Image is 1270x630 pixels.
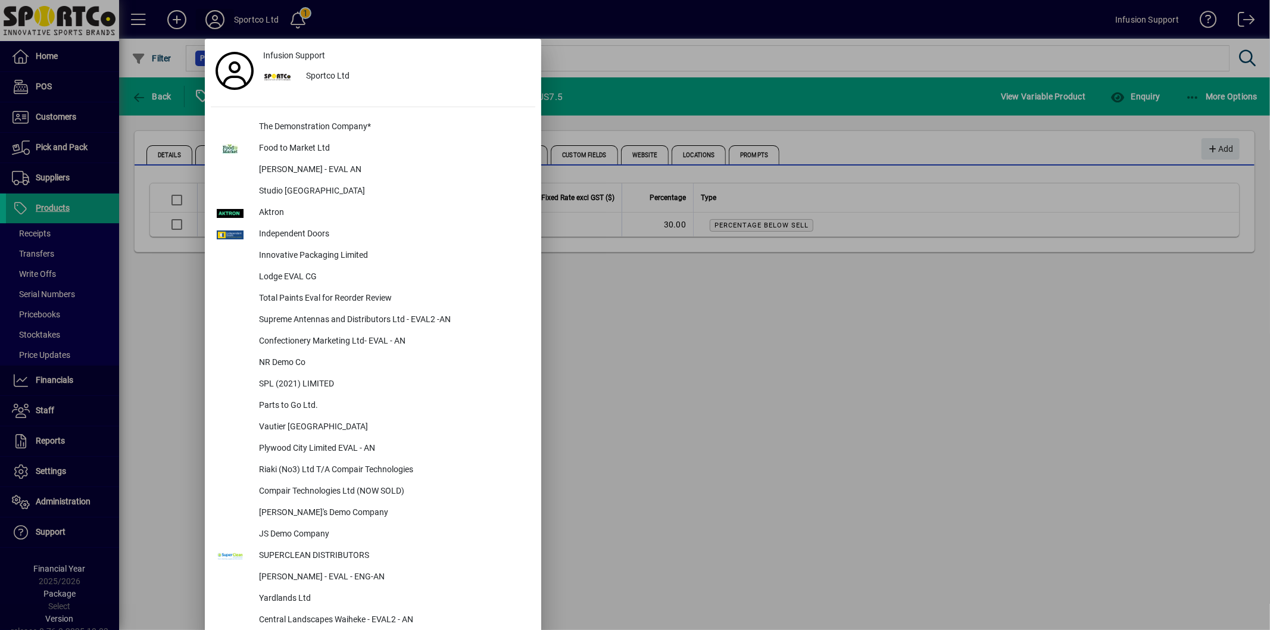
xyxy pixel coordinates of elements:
div: Confectionery Marketing Ltd- EVAL - AN [249,331,535,353]
div: [PERSON_NAME]'s Demo Company [249,503,535,524]
button: The Demonstration Company* [211,117,535,138]
button: [PERSON_NAME]'s Demo Company [211,503,535,524]
div: Independent Doors [249,224,535,245]
div: SUPERCLEAN DISTRIBUTORS [249,545,535,567]
div: Vautier [GEOGRAPHIC_DATA] [249,417,535,438]
div: Supreme Antennas and Distributors Ltd - EVAL2 -AN [249,310,535,331]
div: The Demonstration Company* [249,117,535,138]
div: JS Demo Company [249,524,535,545]
button: Food to Market Ltd [211,138,535,160]
div: Total Paints Eval for Reorder Review [249,288,535,310]
button: Lodge EVAL CG [211,267,535,288]
button: Studio [GEOGRAPHIC_DATA] [211,181,535,202]
div: Aktron [249,202,535,224]
button: NR Demo Co [211,353,535,374]
button: Plywood City Limited EVAL - AN [211,438,535,460]
div: Riaki (No3) Ltd T/A Compair Technologies [249,460,535,481]
div: SPL (2021) LIMITED [249,374,535,395]
div: Innovative Packaging Limited [249,245,535,267]
button: Yardlands Ltd [211,588,535,610]
button: [PERSON_NAME] - EVAL AN [211,160,535,181]
div: Yardlands Ltd [249,588,535,610]
div: [PERSON_NAME] - EVAL - ENG-AN [249,567,535,588]
div: Lodge EVAL CG [249,267,535,288]
div: Food to Market Ltd [249,138,535,160]
button: Vautier [GEOGRAPHIC_DATA] [211,417,535,438]
a: Profile [211,60,258,82]
button: Compair Technologies Ltd (NOW SOLD) [211,481,535,503]
button: Riaki (No3) Ltd T/A Compair Technologies [211,460,535,481]
button: Independent Doors [211,224,535,245]
button: Parts to Go Ltd. [211,395,535,417]
div: Sportco Ltd [297,66,535,88]
div: [PERSON_NAME] - EVAL AN [249,160,535,181]
button: SPL (2021) LIMITED [211,374,535,395]
div: Studio [GEOGRAPHIC_DATA] [249,181,535,202]
button: Total Paints Eval for Reorder Review [211,288,535,310]
button: Sportco Ltd [258,66,535,88]
a: Infusion Support [258,45,535,66]
div: Compair Technologies Ltd (NOW SOLD) [249,481,535,503]
button: [PERSON_NAME] - EVAL - ENG-AN [211,567,535,588]
button: Aktron [211,202,535,224]
button: Confectionery Marketing Ltd- EVAL - AN [211,331,535,353]
button: SUPERCLEAN DISTRIBUTORS [211,545,535,567]
div: Plywood City Limited EVAL - AN [249,438,535,460]
div: NR Demo Co [249,353,535,374]
button: Supreme Antennas and Distributors Ltd - EVAL2 -AN [211,310,535,331]
button: Innovative Packaging Limited [211,245,535,267]
div: Parts to Go Ltd. [249,395,535,417]
button: JS Demo Company [211,524,535,545]
span: Infusion Support [263,49,325,62]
